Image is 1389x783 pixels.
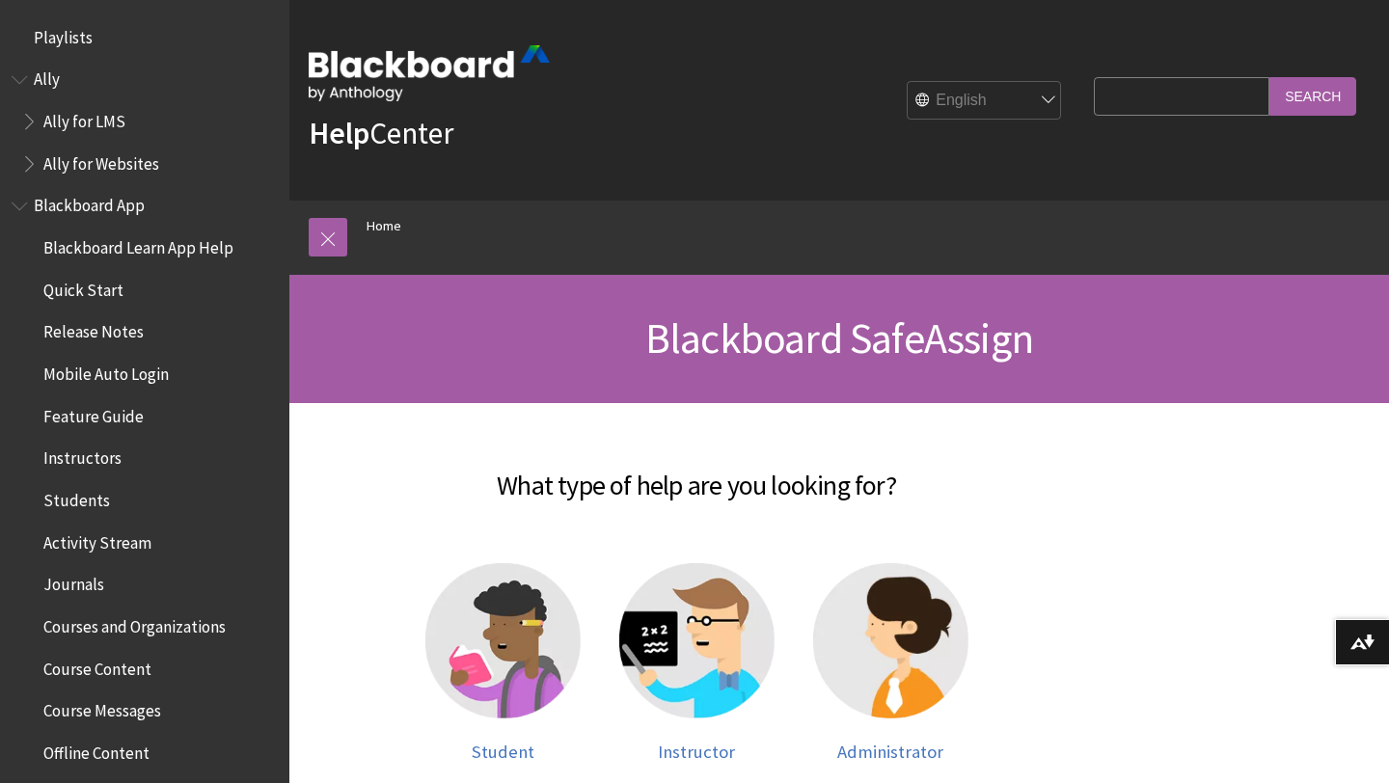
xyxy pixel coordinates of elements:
[309,442,1084,505] h2: What type of help are you looking for?
[34,21,93,47] span: Playlists
[12,64,278,180] nav: Book outline for Anthology Ally Help
[43,695,161,721] span: Course Messages
[908,82,1062,121] select: Site Language Selector
[34,190,145,216] span: Blackboard App
[12,21,278,54] nav: Book outline for Playlists
[43,484,110,510] span: Students
[43,148,159,174] span: Ally for Websites
[472,741,534,763] span: Student
[367,214,401,238] a: Home
[309,114,453,152] a: HelpCenter
[619,563,775,718] img: Instructor help
[425,563,581,718] img: Student help
[425,563,581,763] a: Student help Student
[43,316,144,342] span: Release Notes
[43,526,151,553] span: Activity Stream
[658,741,735,763] span: Instructor
[43,274,123,300] span: Quick Start
[645,311,1033,364] span: Blackboard SafeAssign
[43,105,125,131] span: Ally for LMS
[309,114,369,152] strong: Help
[1269,77,1356,115] input: Search
[813,563,968,763] a: Administrator help Administrator
[43,443,122,469] span: Instructors
[43,737,150,763] span: Offline Content
[619,563,775,763] a: Instructor help Instructor
[309,45,550,101] img: Blackboard by Anthology
[43,400,144,426] span: Feature Guide
[43,569,104,595] span: Journals
[34,64,60,90] span: Ally
[43,231,233,257] span: Blackboard Learn App Help
[43,653,151,679] span: Course Content
[43,358,169,384] span: Mobile Auto Login
[813,563,968,718] img: Administrator help
[837,741,943,763] span: Administrator
[43,610,226,636] span: Courses and Organizations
